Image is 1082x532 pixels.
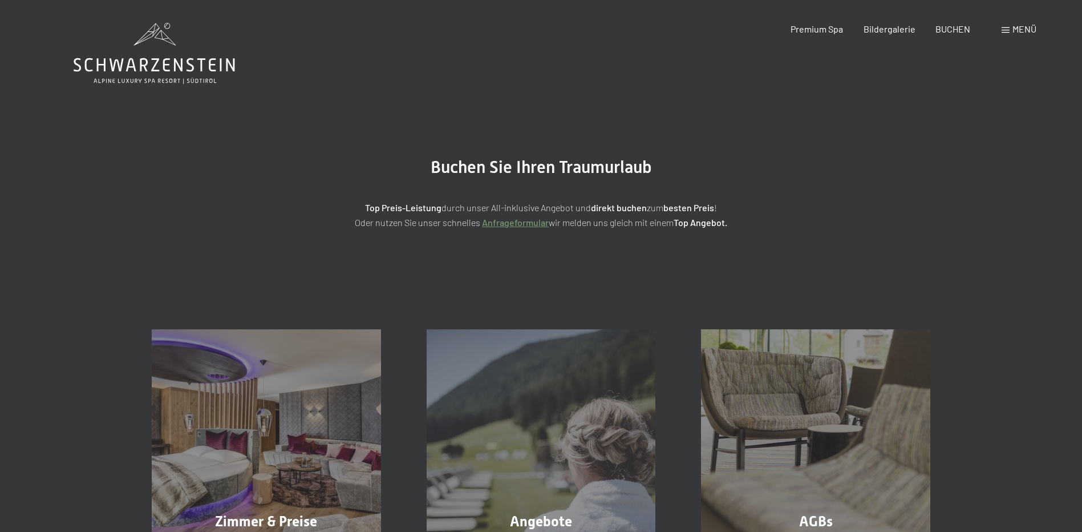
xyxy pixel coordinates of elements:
strong: Top Angebot. [674,217,727,228]
span: Zimmer & Preise [215,513,317,530]
p: durch unser All-inklusive Angebot und zum ! Oder nutzen Sie unser schnelles wir melden uns gleich... [256,200,826,229]
strong: direkt buchen [591,202,647,213]
a: Bildergalerie [864,23,915,34]
span: AGBs [799,513,833,530]
strong: Top Preis-Leistung [365,202,441,213]
strong: besten Preis [663,202,714,213]
span: Menü [1012,23,1036,34]
span: Angebote [510,513,572,530]
span: Buchen Sie Ihren Traumurlaub [431,157,652,177]
a: Premium Spa [791,23,843,34]
a: BUCHEN [935,23,970,34]
a: Anfrageformular [482,217,549,228]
